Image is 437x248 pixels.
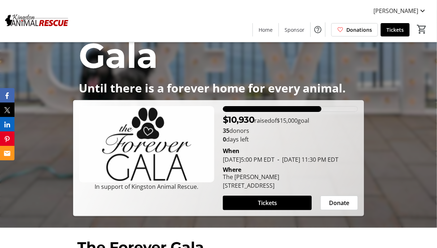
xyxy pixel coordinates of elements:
a: Home [253,23,278,36]
span: $15,000 [277,117,298,125]
button: Donate [320,196,358,210]
p: days left [223,135,358,144]
span: Tickets [386,26,404,34]
a: Donations [331,23,378,36]
span: Home [259,26,273,34]
span: [PERSON_NAME] [373,6,418,15]
button: [PERSON_NAME] [368,5,433,17]
div: 72.86666666666667% of fundraising goal reached [223,106,358,112]
div: [STREET_ADDRESS] [223,181,279,190]
div: When [223,147,239,155]
p: raised of goal [223,113,310,126]
b: 35 [223,127,229,135]
span: 0 [223,135,226,143]
span: Donations [346,26,372,34]
span: Donate [329,199,349,207]
span: $10,930 [223,114,255,125]
button: Help [311,22,325,37]
img: Campaign CTA Media Photo [79,106,214,182]
button: Tickets [223,196,312,210]
p: In support of Kingston Animal Rescue. [79,182,214,191]
p: donors [223,126,358,135]
div: The [PERSON_NAME] [223,173,279,181]
img: Kingston Animal Rescue's Logo [4,3,69,39]
a: Sponsor [279,23,310,36]
span: - [274,156,282,164]
span: Sponsor [285,26,304,34]
div: Where [223,167,241,173]
button: Cart [415,23,428,36]
a: Tickets [381,23,410,36]
span: [DATE] 5:00 PM EDT [223,156,274,164]
span: [DATE] 11:30 PM EDT [274,156,338,164]
span: Tickets [258,199,277,207]
p: Until there is a forever home for every animal. [79,82,359,94]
